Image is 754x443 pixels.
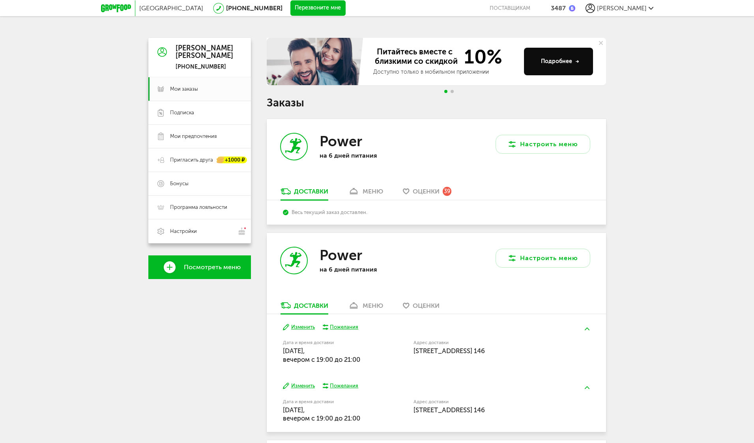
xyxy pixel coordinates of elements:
[585,386,589,389] img: arrow-up-green.5eb5f82.svg
[176,63,233,71] div: [PHONE_NUMBER]
[176,45,233,60] div: [PERSON_NAME] [PERSON_NAME]
[399,301,443,314] a: Оценки
[413,302,440,309] span: Оценки
[363,188,383,195] div: меню
[148,255,251,279] a: Посмотреть меню
[373,47,459,67] span: Питайтесь вместе с близкими со скидкой
[444,90,447,93] span: Go to slide 1
[170,204,227,211] span: Программа лояльности
[330,382,358,389] div: Пожелания
[283,347,360,363] span: [DATE], вечером c 19:00 до 21:00
[320,152,422,159] p: на 6 дней питания
[413,400,561,404] label: Адрес доставки
[283,406,360,422] span: [DATE], вечером c 19:00 до 21:00
[148,172,251,195] a: Бонусы
[184,264,241,271] span: Посмотреть меню
[267,98,606,108] h1: Заказы
[148,195,251,219] a: Программа лояльности
[541,58,579,65] div: Подробнее
[320,266,422,273] p: на 6 дней питания
[344,187,387,200] a: меню
[597,4,647,12] span: [PERSON_NAME]
[496,249,590,268] button: Настроить меню
[413,347,485,355] span: [STREET_ADDRESS] 146
[267,38,365,85] img: family-banner.579af9d.jpg
[363,302,383,309] div: меню
[217,157,247,164] div: +1000 ₽
[148,219,251,243] a: Настройки
[148,77,251,101] a: Мои заказы
[330,324,358,331] div: Пожелания
[148,101,251,125] a: Подписка
[290,0,346,16] button: Перезвоните мне
[139,4,203,12] span: [GEOGRAPHIC_DATA]
[170,228,197,235] span: Настройки
[148,125,251,148] a: Мои предпочтения
[226,4,283,12] a: [PHONE_NUMBER]
[443,187,451,195] div: 39
[413,341,561,345] label: Адрес доставки
[320,247,362,264] h3: Power
[294,188,328,195] div: Доставки
[283,324,315,331] button: Изменить
[496,135,590,154] button: Настроить меню
[170,156,213,164] span: Пригласить друга
[148,148,251,172] a: Пригласить друга +1000 ₽
[413,406,485,414] span: [STREET_ADDRESS] 146
[524,48,593,75] button: Подробнее
[283,341,373,345] label: Дата и время доставки
[277,301,332,314] a: Доставки
[569,5,575,11] img: bonus_b.cdccf46.png
[294,302,328,309] div: Доставки
[323,382,359,389] button: Пожелания
[399,187,455,200] a: Оценки 39
[170,86,198,93] span: Мои заказы
[283,382,315,390] button: Изменить
[277,187,332,200] a: Доставки
[459,47,502,67] span: 10%
[413,188,440,195] span: Оценки
[283,209,589,215] div: Весь текущий заказ доставлен.
[170,180,189,187] span: Бонусы
[551,4,566,12] div: 3487
[344,301,387,314] a: меню
[283,400,373,404] label: Дата и время доставки
[323,324,359,331] button: Пожелания
[320,133,362,150] h3: Power
[170,133,217,140] span: Мои предпочтения
[373,68,518,76] div: Доступно только в мобильном приложении
[451,90,454,93] span: Go to slide 2
[170,109,194,116] span: Подписка
[585,328,589,330] img: arrow-up-green.5eb5f82.svg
